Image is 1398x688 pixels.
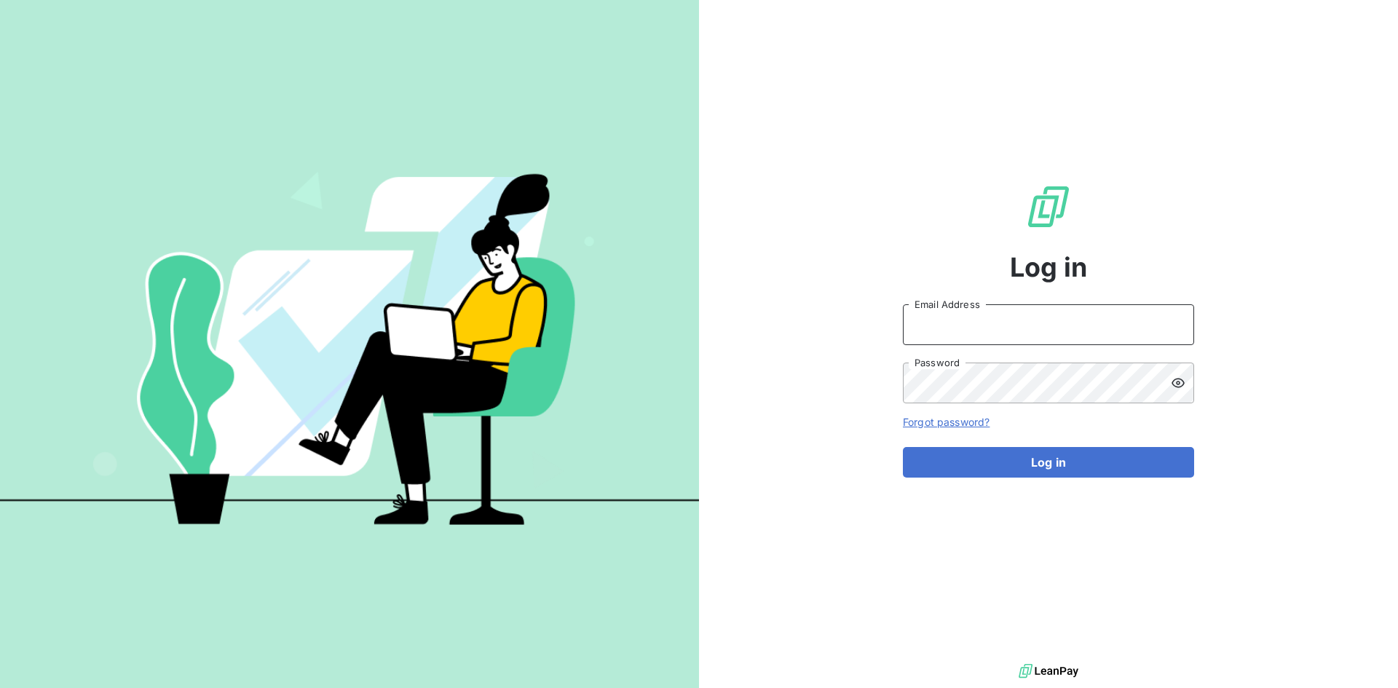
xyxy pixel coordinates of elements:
img: LeanPay Logo [1025,183,1072,230]
span: Log in [1010,248,1088,287]
button: Log in [903,447,1194,478]
a: Forgot password? [903,416,990,428]
img: logo [1019,660,1078,682]
input: placeholder [903,304,1194,345]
